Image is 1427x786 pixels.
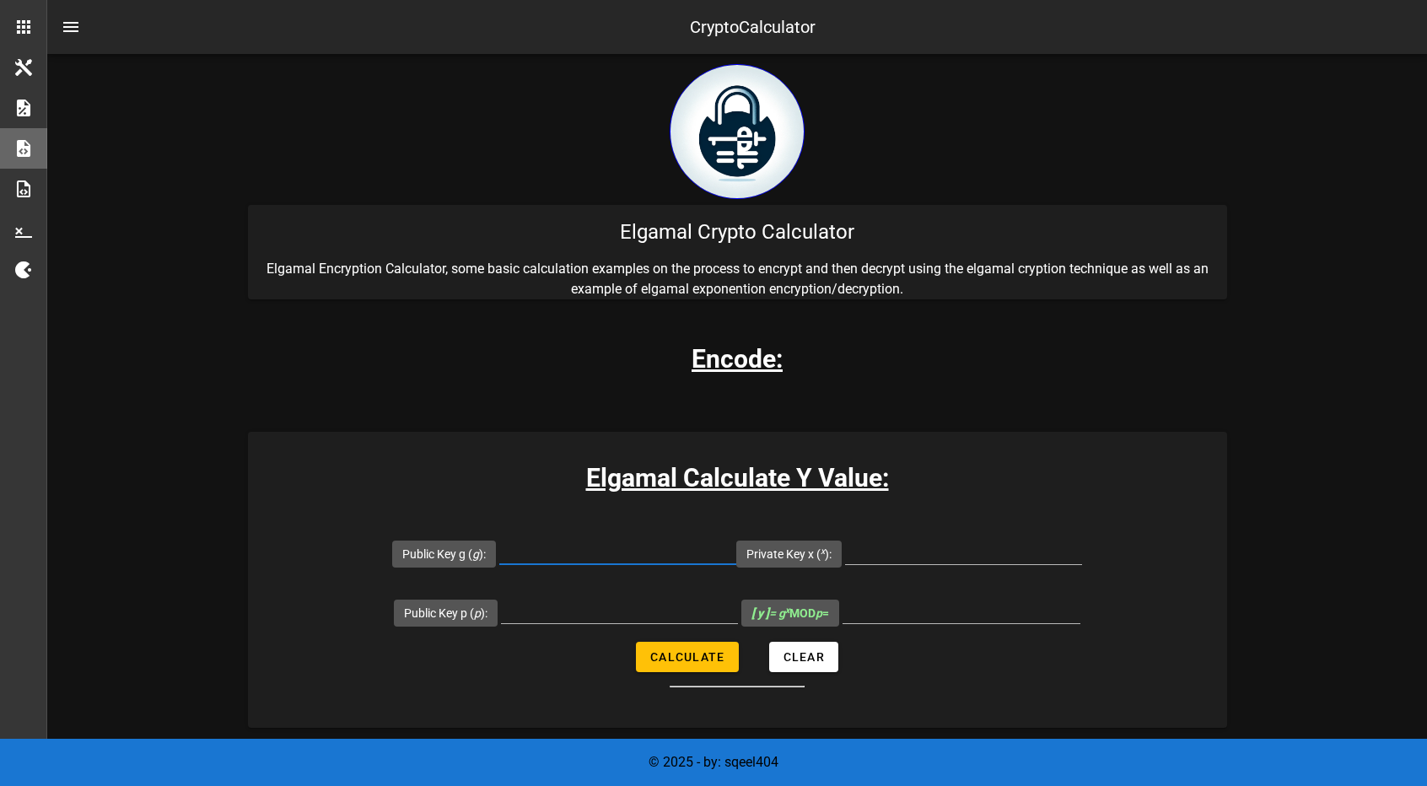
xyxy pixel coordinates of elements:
[690,14,816,40] div: CryptoCalculator
[783,650,825,664] span: Clear
[785,605,789,616] sup: x
[670,186,805,202] a: home
[474,606,481,620] i: p
[51,7,91,47] button: nav-menu-toggle
[821,546,825,557] sup: x
[746,546,832,563] label: Private Key x ( ):
[670,64,805,199] img: encryption logo
[248,259,1227,299] p: Elgamal Encryption Calculator, some basic calculation examples on the process to encrypt and then...
[649,650,724,664] span: Calculate
[692,340,783,378] h3: Encode:
[472,547,479,561] i: g
[751,606,789,620] i: = g
[402,546,486,563] label: Public Key g ( ):
[649,754,778,770] span: © 2025 - by: sqeel404
[769,642,838,672] button: Clear
[636,642,738,672] button: Calculate
[816,606,822,620] i: p
[248,459,1227,497] h3: Elgamal Calculate Y Value:
[404,605,487,622] label: Public Key p ( ):
[751,606,829,620] span: MOD =
[751,606,769,620] b: [ y ]
[248,205,1227,259] div: Elgamal Crypto Calculator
